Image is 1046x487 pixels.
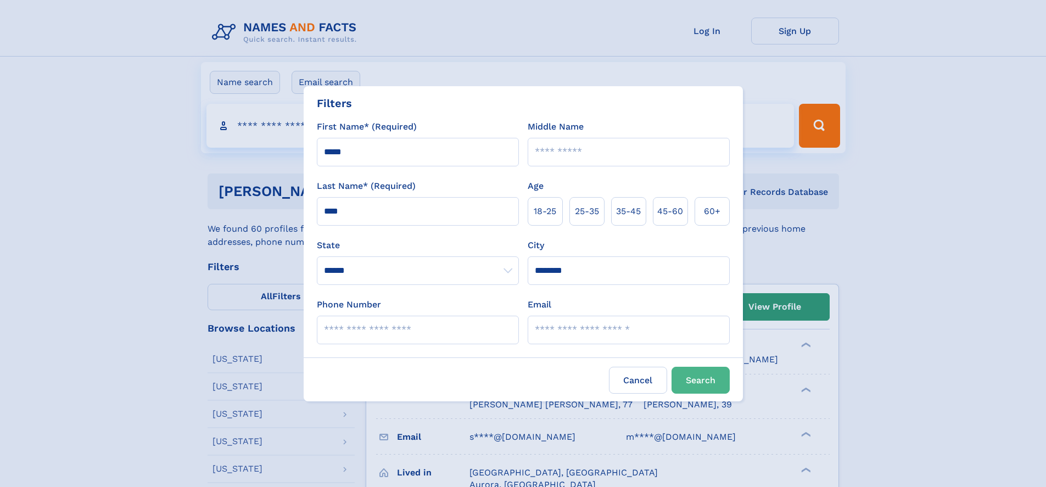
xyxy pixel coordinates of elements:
span: 35‑45 [616,205,641,218]
label: State [317,239,519,252]
label: Cancel [609,367,667,394]
button: Search [672,367,730,394]
span: 25‑35 [575,205,599,218]
label: First Name* (Required) [317,120,417,133]
label: Phone Number [317,298,381,311]
label: Age [528,180,544,193]
div: Filters [317,95,352,111]
label: City [528,239,544,252]
span: 45‑60 [657,205,683,218]
label: Email [528,298,551,311]
span: 18‑25 [534,205,556,218]
label: Middle Name [528,120,584,133]
span: 60+ [704,205,720,218]
label: Last Name* (Required) [317,180,416,193]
